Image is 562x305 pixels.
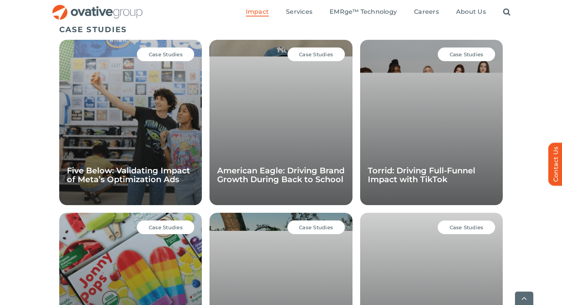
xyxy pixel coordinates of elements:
a: OG_Full_horizontal_RGB [52,4,143,11]
a: EMRge™ Technology [330,8,397,16]
a: About Us [456,8,486,16]
a: American Eagle: Driving Brand Growth During Back to School [217,166,344,184]
a: Torrid: Driving Full-Funnel Impact with TikTok [368,166,475,184]
a: Impact [246,8,269,16]
a: Five Below: Validating Impact of Meta’s Optimization Ads [67,166,190,184]
h5: CASE STUDIES [59,25,503,34]
a: Services [286,8,312,16]
a: Careers [414,8,439,16]
a: Search [503,8,510,16]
